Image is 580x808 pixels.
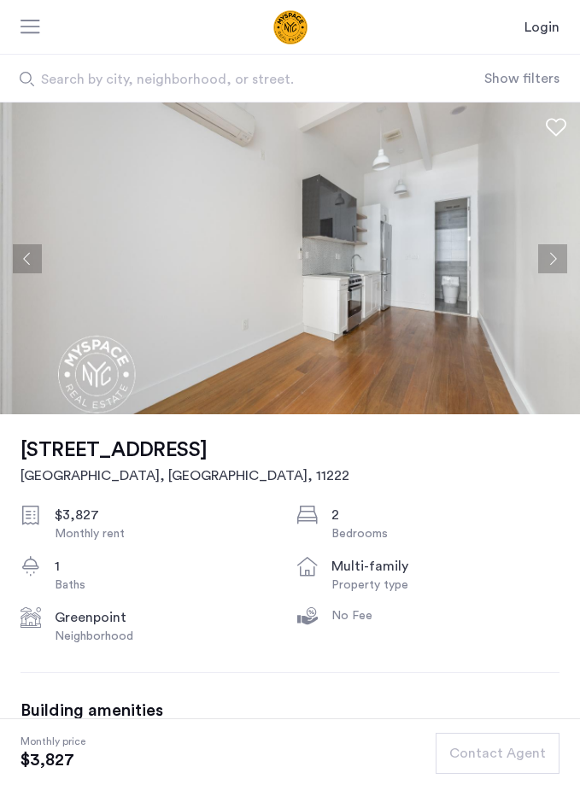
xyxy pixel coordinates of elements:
[55,525,284,542] div: Monthly rent
[55,577,284,594] div: Baths
[55,607,284,628] div: Greenpoint
[55,556,284,577] div: 1
[331,505,560,525] div: 2
[331,607,560,624] div: No Fee
[538,244,567,273] button: Next apartment
[21,733,85,750] span: Monthly price
[331,525,560,542] div: Bedrooms
[484,68,559,89] button: Show or hide filters
[207,10,374,44] img: logo
[21,435,349,465] h1: [STREET_ADDRESS]
[55,628,284,645] div: Neighborhood
[21,435,349,486] a: [STREET_ADDRESS][GEOGRAPHIC_DATA], [GEOGRAPHIC_DATA], 11222
[41,69,429,90] span: Search by city, neighborhood, or street.
[436,733,559,774] button: button
[524,17,559,38] a: Login
[21,700,559,721] h3: Building amenities
[13,244,42,273] button: Previous apartment
[331,577,560,594] div: Property type
[207,10,374,44] a: Cazamio Logo
[331,556,560,577] div: multi-family
[21,465,349,486] h2: [GEOGRAPHIC_DATA], [GEOGRAPHIC_DATA] , 11222
[21,750,85,770] span: $3,827
[449,743,546,764] span: Contact Agent
[55,505,284,525] div: $3,827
